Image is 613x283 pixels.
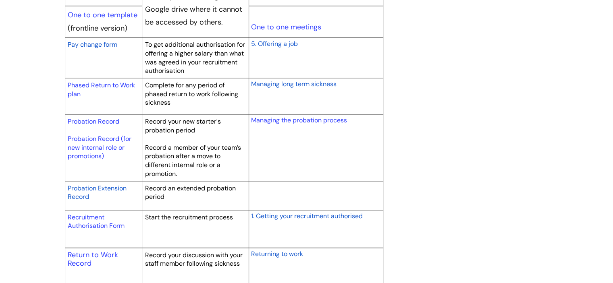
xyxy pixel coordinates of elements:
[145,117,221,134] span: Record your new starter's probation period
[68,213,125,230] a: Recruitment Authorisation Form
[251,80,336,88] span: Managing long term sickness
[251,249,303,258] a: Returning to work
[68,183,127,202] a: Probation Extension Record
[145,251,243,268] span: Record your discussion with your staff member following sickness
[145,143,241,178] span: Record a member of your team’s probation after a move to different internal role or a promotion.
[68,117,119,126] a: Probation Record
[251,39,297,48] a: 5. Offering a job
[68,134,131,160] a: Probation Record (for new internal role or promotions)
[251,22,321,32] a: One to one meetings
[145,184,236,201] span: Record an extended probation period
[145,40,245,75] span: To get additional authorisation for offering a higher salary than what was agreed in your recruit...
[251,212,362,220] span: 1. Getting your recruitment authorised
[68,10,137,20] a: One to one template
[65,6,142,37] td: (frontline version)
[251,79,336,89] a: Managing long term sickness
[251,116,347,124] a: Managing the probation process
[251,211,362,221] a: 1. Getting your recruitment authorised
[68,250,118,269] a: Return to Work Record
[145,213,233,221] span: Start the recruitment process
[145,81,238,107] span: Complete for any period of phased return to work following sickness
[68,40,117,49] span: Pay change form
[251,250,303,258] span: Returning to work
[68,81,135,98] a: Phased Return to Work plan
[68,184,127,201] span: Probation Extension Record
[68,39,117,49] a: Pay change form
